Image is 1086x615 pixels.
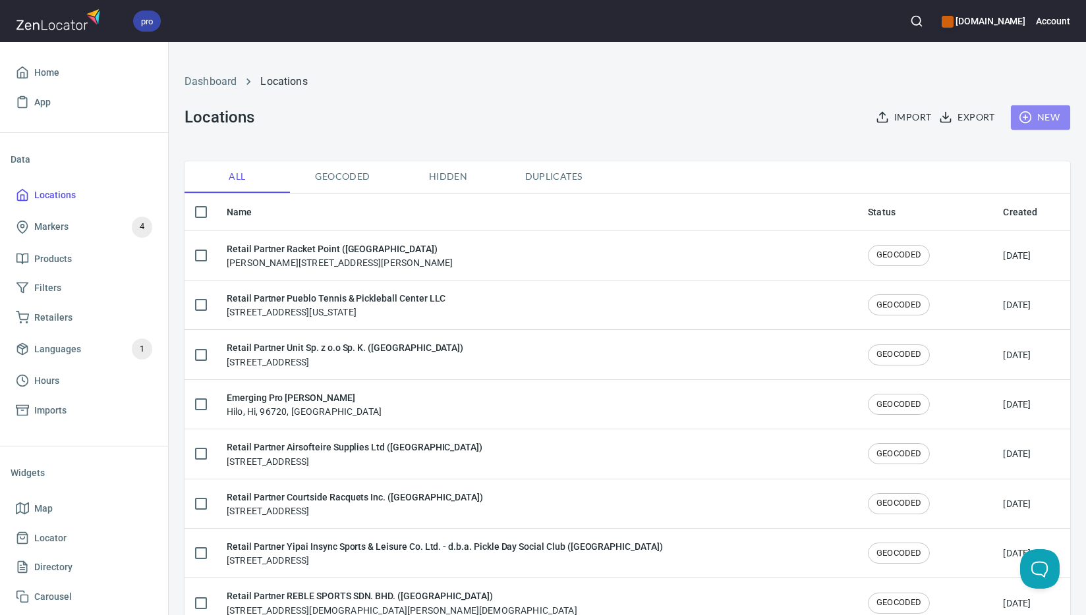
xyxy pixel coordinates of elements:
h6: Retail Partner Courtside Racquets Inc. ([GEOGRAPHIC_DATA]) [227,490,483,504]
span: GEOCODED [869,299,929,311]
h6: Retail Partner Unit Sp. z o.o Sp. K. ([GEOGRAPHIC_DATA]) [227,340,463,355]
span: GEOCODED [869,249,929,261]
h6: Retail Partner Racket Point ([GEOGRAPHIC_DATA]) [227,242,453,256]
a: Retailers [11,303,157,333]
a: Imports [11,396,157,425]
div: [DATE] [1003,447,1031,460]
a: Products [11,244,157,274]
span: GEOCODED [869,398,929,411]
span: Map [34,500,53,517]
a: Locator [11,523,157,553]
a: Filters [11,273,157,303]
span: Directory [34,559,72,575]
div: [DATE] [1003,249,1031,262]
a: App [11,88,157,117]
div: [DATE] [1003,398,1031,411]
span: Products [34,251,72,267]
span: Home [34,65,59,81]
div: Hilo, Hi, 96720, [GEOGRAPHIC_DATA] [227,390,382,418]
div: [STREET_ADDRESS] [227,490,483,518]
a: Directory [11,552,157,582]
span: Imports [34,402,67,419]
div: [PERSON_NAME][STREET_ADDRESS][PERSON_NAME] [227,242,453,269]
span: New [1021,109,1060,126]
a: Map [11,494,157,523]
h6: Retail Partner Pueblo Tennis & Pickleball Center LLC [227,291,445,306]
div: [DATE] [1003,547,1031,560]
div: pro [133,11,161,32]
h3: Locations [185,108,254,126]
span: Geocoded [298,169,387,185]
li: Widgets [11,457,157,489]
button: Export [936,105,1000,130]
span: pro [133,14,161,28]
span: GEOCODED [869,448,929,460]
h6: [DOMAIN_NAME] [942,14,1025,28]
h6: Retail Partner REBLE SPORTS SDN. BHD. ([GEOGRAPHIC_DATA]) [227,589,577,603]
div: [DATE] [1003,497,1031,510]
span: Hours [34,373,59,389]
h6: Retail Partner Airsofteire Supplies Ltd ([GEOGRAPHIC_DATA]) [227,440,482,454]
div: [STREET_ADDRESS] [227,440,482,468]
div: [STREET_ADDRESS][US_STATE] [227,291,445,319]
a: Markers4 [11,210,157,244]
img: zenlocator [16,5,104,34]
span: Hidden [403,169,493,185]
span: Export [942,109,994,126]
span: Retailers [34,309,72,326]
a: Home [11,58,157,88]
a: Dashboard [185,75,237,88]
span: Languages [34,341,81,358]
span: All [192,169,282,185]
span: GEOCODED [869,497,929,510]
div: [STREET_ADDRESS] [227,340,463,368]
span: Carousel [34,589,72,605]
span: Markers [34,219,69,235]
nav: breadcrumb [185,74,1070,90]
div: [STREET_ADDRESS] [227,539,663,567]
iframe: Help Scout Beacon - Open [1020,549,1060,589]
a: Hours [11,366,157,396]
span: GEOCODED [869,348,929,361]
span: Import [878,109,931,126]
div: [DATE] [1003,597,1031,610]
span: Filters [34,280,61,296]
button: Account [1036,7,1070,36]
th: Created [992,194,1070,231]
span: App [34,94,51,111]
div: [DATE] [1003,298,1031,311]
li: Data [11,144,157,175]
div: Manage your apps [942,7,1025,36]
a: Carousel [11,582,157,612]
span: GEOCODED [869,597,929,609]
span: Locator [34,530,67,547]
a: Languages1 [11,332,157,366]
th: Status [857,194,992,231]
button: New [1011,105,1070,130]
h6: Emerging Pro [PERSON_NAME] [227,390,382,405]
button: color-CE600E [942,16,954,28]
h6: Account [1036,14,1070,28]
span: 1 [132,342,152,357]
button: Import [873,105,936,130]
span: 4 [132,219,152,234]
span: GEOCODED [869,547,929,560]
a: Locations [11,180,157,210]
a: Locations [260,75,307,88]
h6: Retail Partner Yipai Insync Sports & Leisure Co. Ltd. - d.b.a. Pickle Day Social Club ([GEOGRAPHI... [227,539,663,554]
span: Duplicates [509,169,598,185]
button: Search [902,7,931,36]
th: Name [216,194,857,231]
div: [DATE] [1003,348,1031,361]
span: Locations [34,187,76,203]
